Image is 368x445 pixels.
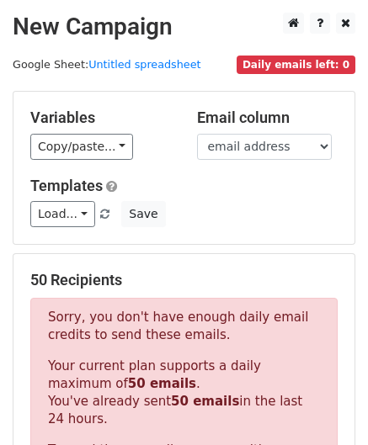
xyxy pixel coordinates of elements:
a: Templates [30,177,103,194]
a: Daily emails left: 0 [237,58,355,71]
small: Google Sheet: [13,58,201,71]
button: Save [121,201,165,227]
a: Copy/paste... [30,134,133,160]
h5: 50 Recipients [30,271,338,289]
p: Your current plan supports a daily maximum of . You've already sent in the last 24 hours. [48,358,320,428]
h5: Email column [197,109,339,127]
iframe: Chat Widget [284,364,368,445]
strong: 50 emails [128,376,196,391]
a: Untitled spreadsheet [88,58,200,71]
a: Load... [30,201,95,227]
h2: New Campaign [13,13,355,41]
p: Sorry, you don't have enough daily email credits to send these emails. [48,309,320,344]
span: Daily emails left: 0 [237,56,355,74]
strong: 50 emails [171,394,239,409]
h5: Variables [30,109,172,127]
